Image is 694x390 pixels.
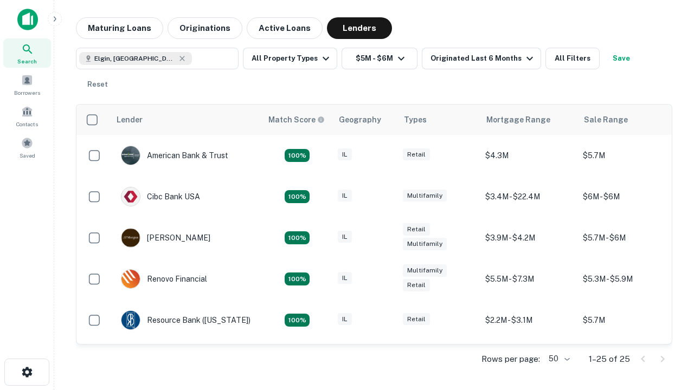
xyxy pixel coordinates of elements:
span: Elgin, [GEOGRAPHIC_DATA], [GEOGRAPHIC_DATA] [94,54,176,63]
div: American Bank & Trust [121,146,228,165]
div: [PERSON_NAME] [121,228,210,248]
div: Multifamily [403,264,447,277]
h6: Match Score [268,114,323,126]
p: 1–25 of 25 [589,353,630,366]
td: $4.3M [480,135,577,176]
button: Active Loans [247,17,323,39]
button: Maturing Loans [76,17,163,39]
p: Rows per page: [481,353,540,366]
td: $6M - $6M [577,176,675,217]
div: Renovo Financial [121,269,207,289]
td: $5.3M - $5.9M [577,258,675,300]
div: Resource Bank ([US_STATE]) [121,310,250,330]
th: Types [397,105,480,135]
td: $5.7M - $6M [577,217,675,258]
td: $4M [480,341,577,382]
div: Geography [339,113,381,126]
div: IL [338,148,352,161]
td: $5.5M - $7.3M [480,258,577,300]
a: Borrowers [3,70,51,99]
img: picture [121,270,140,288]
img: picture [121,187,140,206]
a: Search [3,38,51,68]
button: Lenders [327,17,392,39]
div: Originated Last 6 Months [430,52,536,65]
td: $3.4M - $22.4M [480,176,577,217]
td: $5.6M [577,341,675,382]
div: Capitalize uses an advanced AI algorithm to match your search with the best lender. The match sco... [268,114,325,126]
td: $5.7M [577,300,675,341]
div: IL [338,190,352,202]
div: Multifamily [403,190,447,202]
img: picture [121,311,140,329]
div: Lender [117,113,143,126]
img: picture [121,146,140,165]
div: Matching Properties: 4, hasApolloMatch: undefined [285,272,310,285]
div: IL [338,231,352,243]
img: picture [121,229,140,247]
div: Mortgage Range [486,113,550,126]
button: Originated Last 6 Months [422,48,541,69]
img: capitalize-icon.png [17,9,38,30]
div: Cibc Bank USA [121,187,200,206]
th: Mortgage Range [480,105,577,135]
div: Sale Range [584,113,628,126]
div: Retail [403,313,430,326]
button: Originations [168,17,242,39]
div: Matching Properties: 7, hasApolloMatch: undefined [285,149,310,162]
div: Types [404,113,427,126]
span: Contacts [16,120,38,128]
div: Matching Properties: 4, hasApolloMatch: undefined [285,231,310,244]
th: Sale Range [577,105,675,135]
td: $5.7M [577,135,675,176]
span: Borrowers [14,88,40,97]
button: Save your search to get updates of matches that match your search criteria. [604,48,639,69]
span: Search [17,57,37,66]
div: Multifamily [403,238,447,250]
th: Lender [110,105,262,135]
iframe: Chat Widget [640,269,694,321]
div: Matching Properties: 4, hasApolloMatch: undefined [285,190,310,203]
button: $5M - $6M [342,48,417,69]
th: Capitalize uses an advanced AI algorithm to match your search with the best lender. The match sco... [262,105,332,135]
span: Saved [20,151,35,160]
a: Contacts [3,101,51,131]
td: $2.2M - $3.1M [480,300,577,341]
a: Saved [3,133,51,162]
div: IL [338,272,352,284]
div: Retail [403,223,430,236]
button: All Filters [545,48,600,69]
div: Retail [403,148,430,161]
td: $3.9M - $4.2M [480,217,577,258]
div: Retail [403,279,430,291]
button: Reset [80,74,115,95]
div: IL [338,313,352,326]
th: Geography [332,105,397,135]
button: All Property Types [243,48,337,69]
div: 50 [544,351,571,367]
div: Matching Properties: 4, hasApolloMatch: undefined [285,314,310,327]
